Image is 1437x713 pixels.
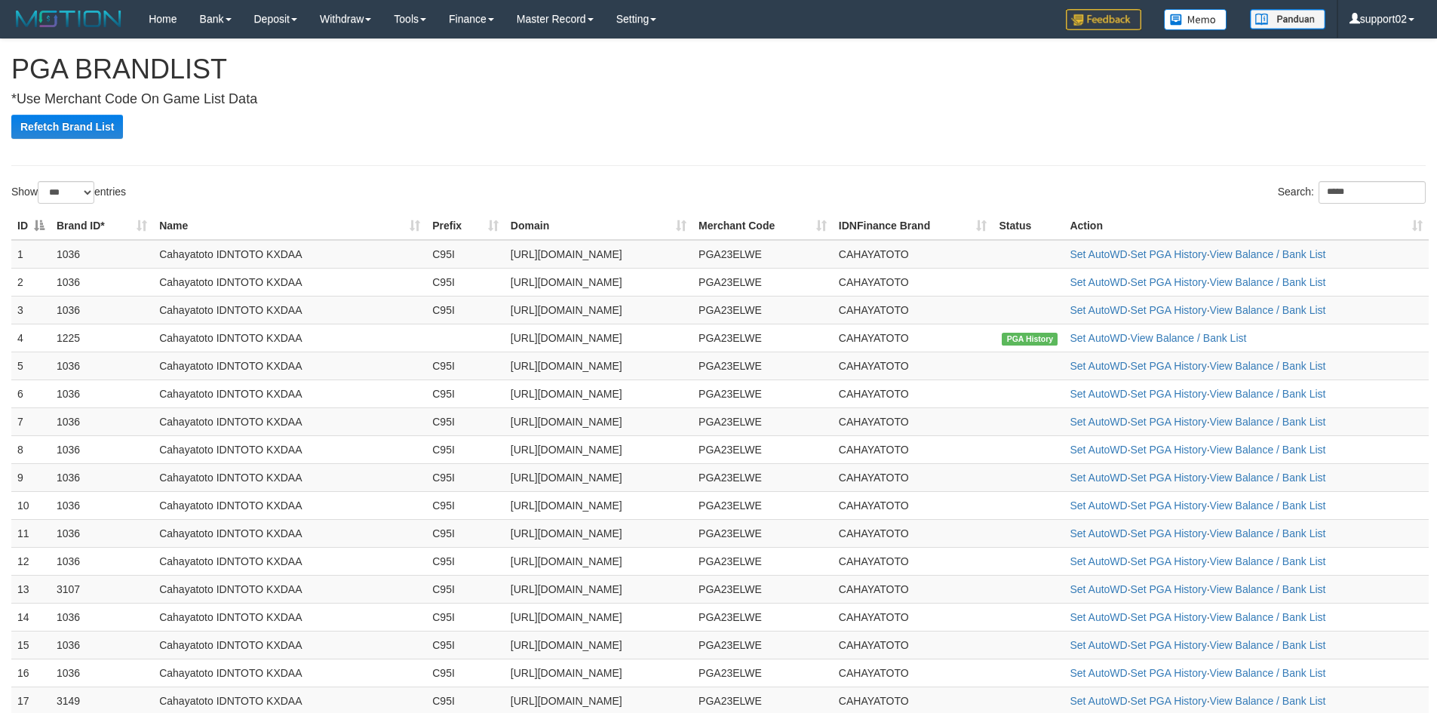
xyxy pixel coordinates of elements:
a: Set PGA History [1131,639,1207,651]
span: · [1070,667,1130,679]
td: Cahayatoto IDNTOTO KXDAA [153,463,426,491]
td: [URL][DOMAIN_NAME] [505,380,692,407]
td: CAHAYATOTO [833,491,993,519]
th: Domain: activate to sort column ascending [505,212,692,240]
span: · [1070,639,1130,651]
span: · [1131,499,1210,512]
td: [URL][DOMAIN_NAME] [505,268,692,296]
th: Merchant Code: activate to sort column ascending [692,212,833,240]
span: · [1131,276,1210,288]
th: Status [993,212,1064,240]
a: Set PGA History [1131,667,1207,679]
td: 1225 [51,324,153,352]
span: · [1070,472,1130,484]
a: View Balance / Bank List [1210,695,1326,707]
span: PGA History [1002,333,1058,346]
td: Cahayatoto IDNTOTO KXDAA [153,575,426,603]
td: [URL][DOMAIN_NAME] [505,575,692,603]
td: Cahayatoto IDNTOTO KXDAA [153,352,426,380]
a: View Balance / Bank List [1210,360,1326,372]
a: Set AutoWD [1070,444,1127,456]
input: Search: [1319,181,1426,204]
span: · [1070,611,1130,623]
td: 13 [11,575,51,603]
td: C95I [426,435,505,463]
td: 1036 [51,603,153,631]
td: 11 [11,519,51,547]
td: 1036 [51,491,153,519]
td: 1036 [51,268,153,296]
a: Set AutoWD [1070,360,1127,372]
span: · [1131,527,1210,539]
td: [URL][DOMAIN_NAME] [505,324,692,352]
a: View Balance / Bank List [1210,667,1326,679]
a: Set AutoWD [1070,555,1127,567]
a: View Balance / Bank List [1131,332,1247,344]
td: Cahayatoto IDNTOTO KXDAA [153,659,426,687]
span: · [1070,555,1130,567]
td: 7 [11,407,51,435]
span: · [1070,248,1130,260]
span: · [1070,695,1130,707]
a: Set AutoWD [1070,388,1127,400]
td: PGA23ELWE [692,380,833,407]
a: Set AutoWD [1070,667,1127,679]
td: [URL][DOMAIN_NAME] [505,491,692,519]
a: Set PGA History [1131,583,1207,595]
td: Cahayatoto IDNTOTO KXDAA [153,491,426,519]
span: · [1131,360,1210,372]
td: PGA23ELWE [692,296,833,324]
a: View Balance / Bank List [1210,583,1326,595]
span: · [1131,388,1210,400]
td: [URL][DOMAIN_NAME] [505,547,692,575]
label: Show entries [11,181,126,204]
a: Set PGA History [1131,388,1207,400]
label: Search: [1278,181,1426,204]
td: CAHAYATOTO [833,435,993,463]
td: [URL][DOMAIN_NAME] [505,240,692,269]
img: Button%20Memo.svg [1164,9,1227,30]
a: Set AutoWD [1070,332,1127,344]
a: Set AutoWD [1070,276,1127,288]
td: CAHAYATOTO [833,659,993,687]
a: Set AutoWD [1070,248,1127,260]
span: · [1070,276,1130,288]
td: 1036 [51,547,153,575]
td: CAHAYATOTO [833,631,993,659]
td: PGA23ELWE [692,659,833,687]
a: View Balance / Bank List [1210,527,1326,539]
th: ID [11,212,51,240]
th: Brand ID*: activate to sort column ascending [51,212,153,240]
td: [URL][DOMAIN_NAME] [505,603,692,631]
td: 10 [11,491,51,519]
a: Set PGA History [1131,360,1207,372]
span: · [1131,611,1210,623]
span: · [1070,304,1130,316]
select: Showentries [38,181,94,204]
td: CAHAYATOTO [833,463,993,491]
span: · [1070,444,1130,456]
th: Action: activate to sort column ascending [1064,212,1429,240]
td: C95I [426,491,505,519]
td: [URL][DOMAIN_NAME] [505,296,692,324]
span: · [1070,416,1130,428]
td: 2 [11,268,51,296]
td: PGA23ELWE [692,491,833,519]
span: · [1131,248,1210,260]
td: CAHAYATOTO [833,407,993,435]
a: Set AutoWD [1070,611,1127,623]
a: Set PGA History [1131,444,1207,456]
td: PGA23ELWE [692,240,833,269]
span: · [1131,555,1210,567]
td: CAHAYATOTO [833,380,993,407]
a: Set AutoWD [1070,472,1127,484]
td: [URL][DOMAIN_NAME] [505,519,692,547]
h1: PGA BRANDLIST [11,54,1426,85]
td: CAHAYATOTO [833,603,993,631]
a: Set AutoWD [1070,527,1127,539]
td: 1036 [51,659,153,687]
th: Name: activate to sort column ascending [153,212,426,240]
td: PGA23ELWE [692,603,833,631]
a: Set PGA History [1131,416,1207,428]
td: Cahayatoto IDNTOTO KXDAA [153,324,426,352]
